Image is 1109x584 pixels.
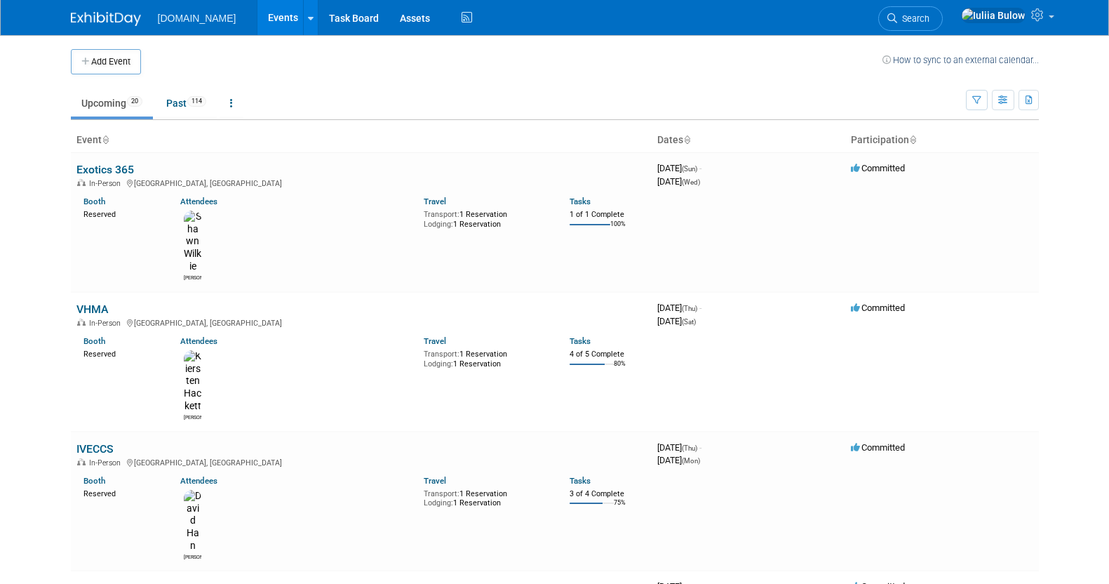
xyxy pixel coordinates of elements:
div: Reserved [83,207,160,220]
a: Sort by Participation Type [909,134,916,145]
img: Kiersten Hackett [184,350,201,413]
div: 1 Reservation 1 Reservation [424,207,549,229]
span: - [699,163,701,173]
div: 4 of 5 Complete [570,350,646,359]
span: In-Person [89,458,125,467]
div: 3 of 4 Complete [570,489,646,499]
td: 80% [614,360,626,379]
span: (Sun) [682,165,697,173]
img: David Han [184,490,201,552]
div: 1 Reservation 1 Reservation [424,486,549,508]
th: Event [71,128,652,152]
img: In-Person Event [77,458,86,465]
a: Booth [83,197,105,206]
th: Participation [845,128,1039,152]
img: ExhibitDay [71,12,141,26]
a: Tasks [570,336,591,346]
span: - [699,303,701,313]
a: Past114 [156,90,217,117]
span: - [699,442,701,453]
td: 75% [614,499,626,518]
span: 114 [187,96,206,107]
span: Committed [851,303,905,313]
span: 20 [127,96,142,107]
span: Transport: [424,350,459,359]
span: [DATE] [657,303,701,313]
div: 1 of 1 Complete [570,210,646,220]
div: David Han [184,552,201,561]
span: Search [897,13,929,24]
span: (Sat) [682,318,696,326]
div: Shawn Wilkie [184,273,201,281]
span: [DATE] [657,163,701,173]
span: Transport: [424,489,459,498]
a: IVECCS [76,442,114,456]
span: [DATE] [657,455,700,465]
button: Add Event [71,49,141,74]
div: [GEOGRAPHIC_DATA], [GEOGRAPHIC_DATA] [76,456,646,467]
div: Reserved [83,347,160,359]
span: (Thu) [682,444,697,452]
a: Search [878,6,943,31]
a: Sort by Start Date [683,134,690,145]
span: [DATE] [657,316,696,326]
span: In-Person [89,319,125,328]
a: Upcoming20 [71,90,153,117]
div: [GEOGRAPHIC_DATA], [GEOGRAPHIC_DATA] [76,177,646,188]
img: Shawn Wilkie [184,211,201,273]
a: Attendees [180,197,217,206]
img: In-Person Event [77,319,86,326]
div: Kiersten Hackett [184,413,201,421]
a: Exotics 365 [76,163,134,176]
span: Transport: [424,210,459,219]
span: [DATE] [657,176,700,187]
span: [DOMAIN_NAME] [158,13,236,24]
span: Lodging: [424,220,453,229]
a: Booth [83,476,105,486]
div: [GEOGRAPHIC_DATA], [GEOGRAPHIC_DATA] [76,317,646,328]
span: Committed [851,163,905,173]
span: (Wed) [682,178,700,186]
th: Dates [652,128,845,152]
a: Attendees [180,336,217,346]
a: Sort by Event Name [102,134,109,145]
span: (Thu) [682,305,697,312]
a: Travel [424,197,446,206]
span: (Mon) [682,457,700,465]
a: Tasks [570,197,591,206]
td: 100% [610,220,626,239]
a: How to sync to an external calendar... [882,55,1039,65]
div: Reserved [83,486,160,499]
img: In-Person Event [77,179,86,186]
img: Iuliia Bulow [961,8,1026,23]
a: Travel [424,476,446,486]
span: In-Person [89,179,125,188]
a: Travel [424,336,446,346]
a: Booth [83,336,105,346]
span: Committed [851,442,905,453]
span: [DATE] [657,442,701,453]
span: Lodging: [424,359,453,369]
span: Lodging: [424,498,453,507]
a: Tasks [570,476,591,486]
div: 1 Reservation 1 Reservation [424,347,549,369]
a: Attendees [180,476,217,486]
a: VHMA [76,303,108,316]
